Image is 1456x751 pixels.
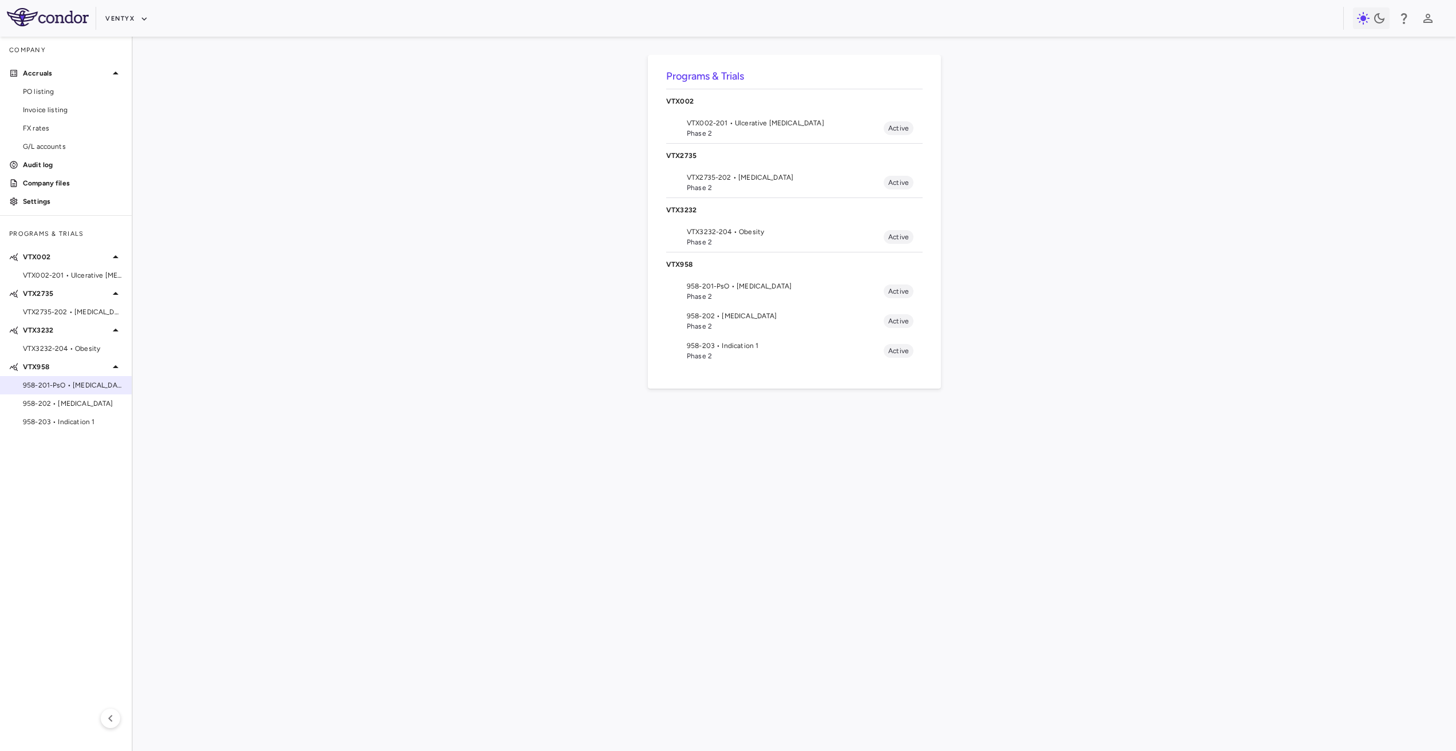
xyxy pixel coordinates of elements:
li: VTX002-201 • Ulcerative [MEDICAL_DATA]Phase 2Active [666,113,923,143]
span: Phase 2 [687,128,884,139]
span: Active [884,316,913,326]
span: PO listing [23,86,122,97]
p: VTX3232 [23,325,109,335]
p: VTX3232 [666,205,923,215]
li: 958-203 • Indication 1Phase 2Active [666,336,923,366]
span: Phase 2 [687,291,884,302]
p: VTX958 [23,362,109,372]
span: VTX3232-204 • Obesity [687,227,884,237]
span: 958-203 • Indication 1 [23,417,122,427]
div: VTX3232 [666,198,923,222]
p: Audit log [23,160,122,170]
h6: Programs & Trials [666,69,923,84]
span: VTX3232-204 • Obesity [23,343,122,354]
li: 958-201-PsO • [MEDICAL_DATA]Phase 2Active [666,276,923,306]
span: VTX002-201 • Ulcerative [MEDICAL_DATA] [687,118,884,128]
span: VTX002-201 • Ulcerative [MEDICAL_DATA] [23,270,122,280]
li: VTX3232-204 • ObesityPhase 2Active [666,222,923,252]
div: VTX958 [666,252,923,276]
span: Active [884,346,913,356]
span: G/L accounts [23,141,122,152]
div: VTX002 [666,89,923,113]
span: VTX2735-202 • [MEDICAL_DATA] [687,172,884,183]
span: Active [884,232,913,242]
p: Company files [23,178,122,188]
p: Accruals [23,68,109,78]
button: Ventyx [105,10,148,28]
span: 958-201-PsO • [MEDICAL_DATA] [687,281,884,291]
p: VTX002 [23,252,109,262]
span: 958-202 • [MEDICAL_DATA] [687,311,884,321]
p: VTX2735 [666,151,923,161]
span: 958-203 • Indication 1 [687,341,884,351]
span: VTX2735-202 • [MEDICAL_DATA] [23,307,122,317]
p: VTX002 [666,96,923,106]
span: Active [884,123,913,133]
li: VTX2735-202 • [MEDICAL_DATA]Phase 2Active [666,168,923,197]
span: 958-202 • [MEDICAL_DATA] [23,398,122,409]
span: Phase 2 [687,351,884,361]
span: Active [884,286,913,297]
p: VTX958 [666,259,923,270]
span: 958-201-PsO • [MEDICAL_DATA] [23,380,122,390]
span: Phase 2 [687,183,884,193]
li: 958-202 • [MEDICAL_DATA]Phase 2Active [666,306,923,336]
span: Phase 2 [687,237,884,247]
div: VTX2735 [666,144,923,168]
span: Invoice listing [23,105,122,115]
span: FX rates [23,123,122,133]
span: Active [884,177,913,188]
img: logo-full-SnFGN8VE.png [7,8,89,26]
p: Settings [23,196,122,207]
span: Phase 2 [687,321,884,331]
p: VTX2735 [23,288,109,299]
